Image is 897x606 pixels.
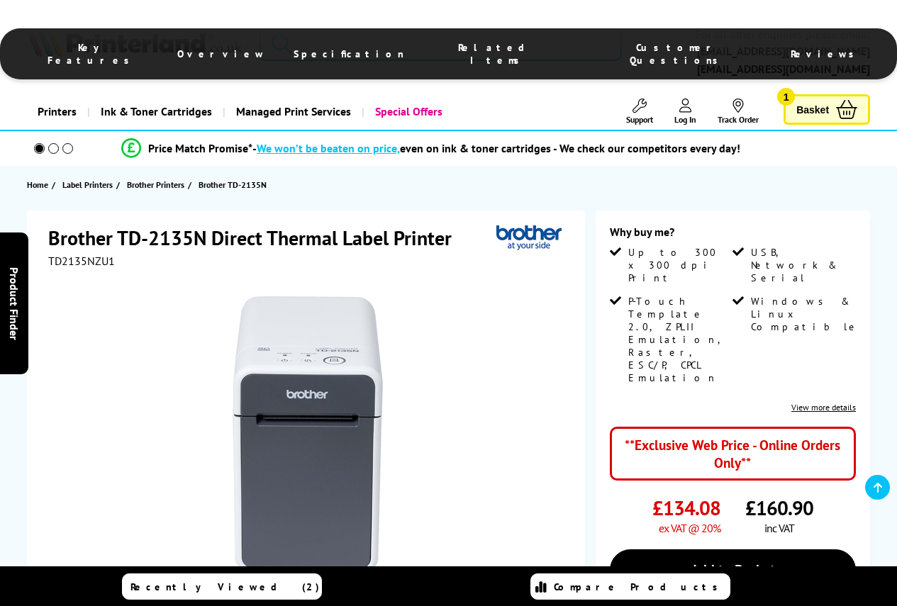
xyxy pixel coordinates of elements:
[594,41,762,67] span: Customer Questions
[101,94,212,130] span: Ink & Toner Cartridges
[777,88,795,106] span: 1
[48,254,115,268] span: TD2135NZU1
[27,94,87,130] a: Printers
[62,177,116,192] a: Label Printers
[27,177,48,192] span: Home
[169,296,447,574] img: Brother TD-2135N
[610,549,856,590] a: Add to Basket
[35,41,149,67] span: Key Features
[674,99,696,125] a: Log In
[784,94,870,125] a: Basket 1
[223,94,362,130] a: Managed Print Services
[257,141,400,155] span: We won’t be beaten on price,
[252,141,740,155] div: - even on ink & toner cartridges - We check our competitors every day!
[652,495,720,521] span: £134.08
[751,246,853,284] span: USB, Network & Serial
[745,495,813,521] span: £160.90
[199,177,270,192] a: Brother TD-2135N
[433,41,565,67] span: Related Items
[554,580,725,593] span: Compare Products
[751,295,859,333] span: Windows & Linux Compatible
[27,177,52,192] a: Home
[659,521,720,535] span: ex VAT @ 20%
[87,94,223,130] a: Ink & Toner Cartridges
[610,427,856,481] div: **Exclusive Web Price - Online Orders Only**
[791,402,856,413] a: View more details
[127,177,188,192] a: Brother Printers
[610,225,856,246] div: Why buy me?
[764,521,794,535] span: inc VAT
[530,573,730,600] a: Compare Products
[62,177,113,192] span: Label Printers
[674,114,696,125] span: Log In
[130,580,320,593] span: Recently Viewed (2)
[791,47,862,60] span: Reviews
[48,225,466,251] h1: Brother TD-2135N Direct Thermal Label Printer
[718,99,759,125] a: Track Order
[362,94,453,130] a: Special Offers
[127,177,184,192] span: Brother Printers
[199,177,267,192] span: Brother TD-2135N
[7,266,21,340] span: Product Finder
[626,99,653,125] a: Support
[177,47,265,60] span: Overview
[796,100,829,119] span: Basket
[294,47,404,60] span: Specification
[122,573,322,600] a: Recently Viewed (2)
[7,136,854,161] li: modal_Promise
[626,114,653,125] span: Support
[496,225,562,251] img: Brother
[148,141,252,155] span: Price Match Promise*
[628,295,730,384] span: P-Touch Template 2.0, ZPLII Emulation, Raster, ESC/P, CPCL Emulation
[628,246,730,284] span: Up to 300 x 300 dpi Print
